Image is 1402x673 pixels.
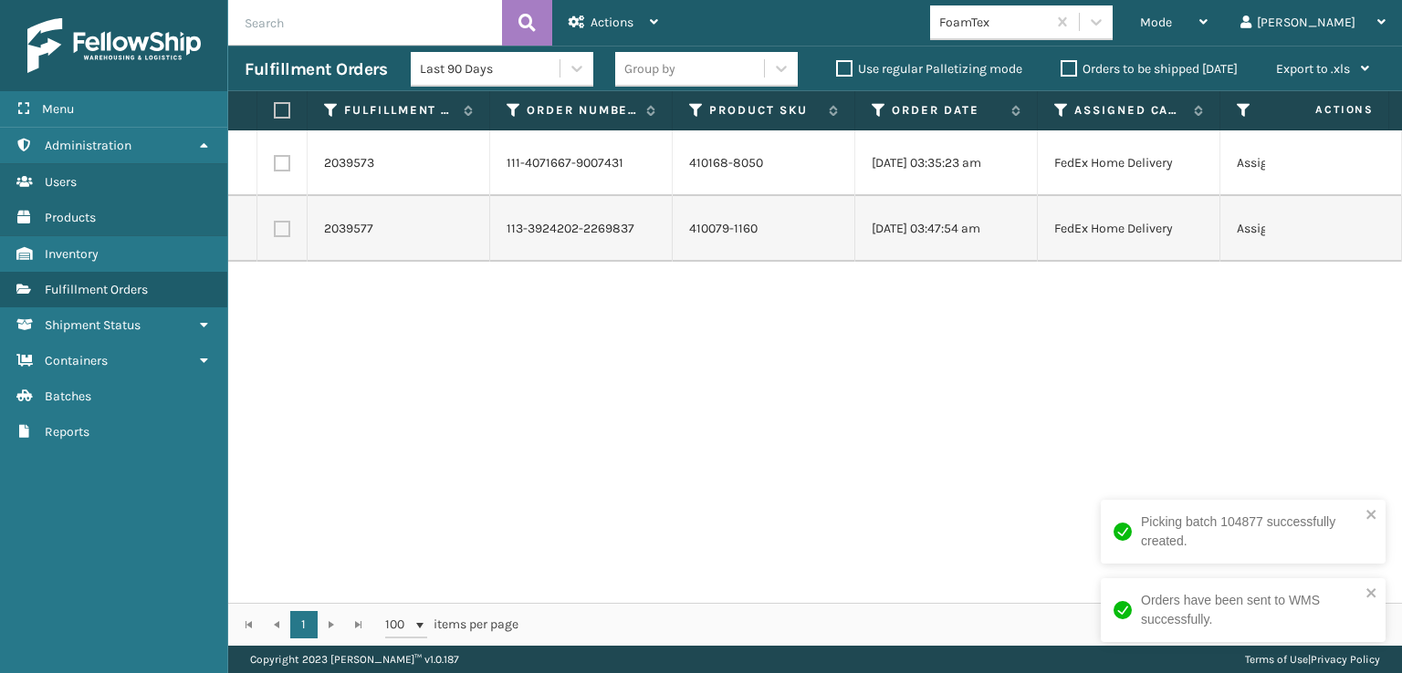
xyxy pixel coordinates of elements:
a: 1 [290,611,318,638]
div: FoamTex [939,13,1048,32]
label: Assigned Carrier Service [1074,102,1185,119]
td: [DATE] 03:35:23 am [855,130,1038,196]
a: 2039577 [324,220,373,238]
span: Fulfillment Orders [45,282,148,297]
a: 2039573 [324,154,374,172]
span: Administration [45,138,131,153]
span: Mode [1140,15,1172,30]
span: Users [45,174,77,190]
span: Export to .xls [1276,61,1350,77]
p: Copyright 2023 [PERSON_NAME]™ v 1.0.187 [250,646,459,673]
img: logo [27,18,201,73]
label: Use regular Palletizing mode [836,61,1022,77]
td: 111-4071667-9007431 [490,130,673,196]
span: Menu [42,101,74,117]
span: Products [45,210,96,225]
label: Product SKU [709,102,820,119]
div: 1 - 2 of 2 items [544,616,1382,634]
div: Orders have been sent to WMS successfully. [1141,591,1360,629]
div: Last 90 Days [420,59,561,78]
span: Actions [591,15,633,30]
td: FedEx Home Delivery [1038,130,1220,196]
span: Batches [45,388,91,404]
label: Fulfillment Order Id [344,102,455,119]
label: Order Date [892,102,1002,119]
td: FedEx Home Delivery [1038,196,1220,262]
a: 410168-8050 [689,155,763,171]
span: Reports [45,424,89,440]
td: 113-3924202-2269837 [490,196,673,262]
label: Order Number [527,102,637,119]
div: Picking batch 104877 successfully created. [1141,513,1360,551]
span: 100 [385,616,413,634]
span: items per page [385,611,518,638]
button: close [1365,507,1378,524]
h3: Fulfillment Orders [245,58,387,80]
span: Containers [45,353,108,368]
span: Actions [1258,95,1385,125]
a: 410079-1160 [689,221,758,236]
td: [DATE] 03:47:54 am [855,196,1038,262]
label: Orders to be shipped [DATE] [1061,61,1238,77]
div: Group by [624,59,675,78]
span: Shipment Status [45,317,141,333]
span: Inventory [45,246,99,262]
button: close [1365,585,1378,603]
